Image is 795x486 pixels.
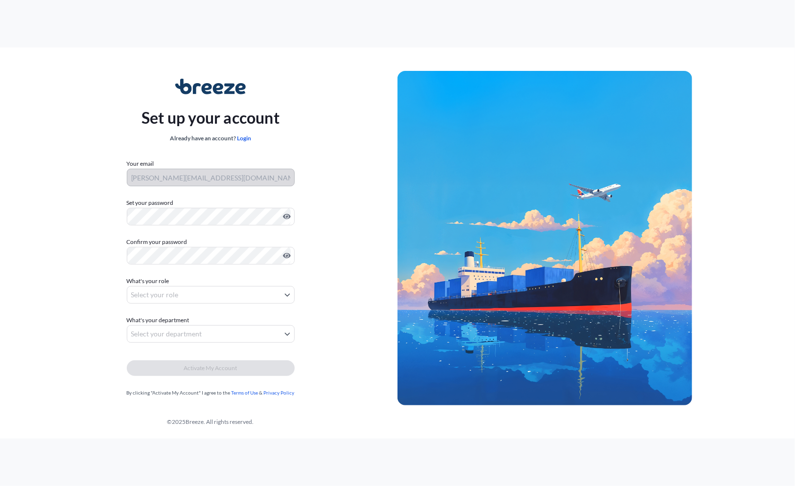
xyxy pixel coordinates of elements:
button: Select your role [127,286,295,304]
img: Ship illustration [397,71,692,405]
span: Select your role [131,290,179,300]
label: Set your password [127,198,295,208]
a: Login [237,134,251,142]
a: Privacy Policy [264,390,295,396]
a: Terms of Use [232,390,258,396]
div: Already have an account? [141,133,280,143]
span: What's your department [127,315,189,325]
p: Set up your account [141,106,280,130]
input: Your email address [127,169,295,186]
img: Breeze [175,79,246,94]
span: What's your role [127,276,169,286]
button: Activate My Account [127,360,295,376]
div: © 2025 Breeze. All rights reserved. [23,417,397,427]
div: By clicking "Activate My Account" I agree to the & [127,388,295,398]
button: Select your department [127,325,295,343]
button: Show password [283,213,291,221]
label: Your email [127,159,154,169]
span: Activate My Account [184,363,237,373]
label: Confirm your password [127,237,295,247]
button: Show password [283,252,291,260]
span: Select your department [131,329,202,339]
